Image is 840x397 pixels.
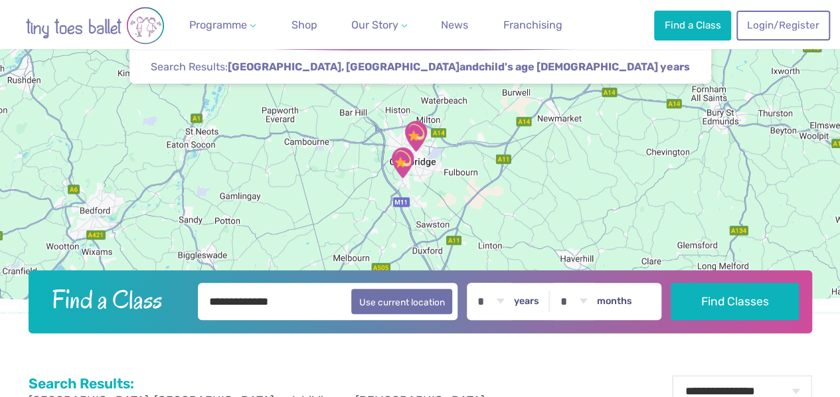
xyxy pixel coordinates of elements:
[228,60,460,74] span: [GEOGRAPHIC_DATA], [GEOGRAPHIC_DATA]
[41,283,189,316] h2: Find a Class
[654,11,731,40] a: Find a Class
[671,283,799,320] button: Find Classes
[346,12,412,39] a: Our Story
[436,12,473,39] a: News
[351,289,453,314] button: Use current location
[189,19,247,31] span: Programme
[351,19,398,31] span: Our Story
[386,146,419,179] div: Trumpington Village Hall
[514,295,539,307] label: years
[184,12,261,39] a: Programme
[503,19,562,31] span: Franchising
[3,295,47,313] img: Google
[292,19,317,31] span: Shop
[29,375,518,392] h2: Search Results:
[3,295,47,313] a: Open this area in Google Maps (opens a new window)
[228,60,690,73] strong: and
[736,11,829,40] a: Login/Register
[15,7,175,44] img: tiny toes ballet
[597,295,632,307] label: months
[441,19,468,31] span: News
[286,12,323,39] a: Shop
[399,119,432,153] div: St Matthew's Church
[479,60,690,74] span: child's age [DEMOGRAPHIC_DATA] years
[498,12,568,39] a: Franchising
